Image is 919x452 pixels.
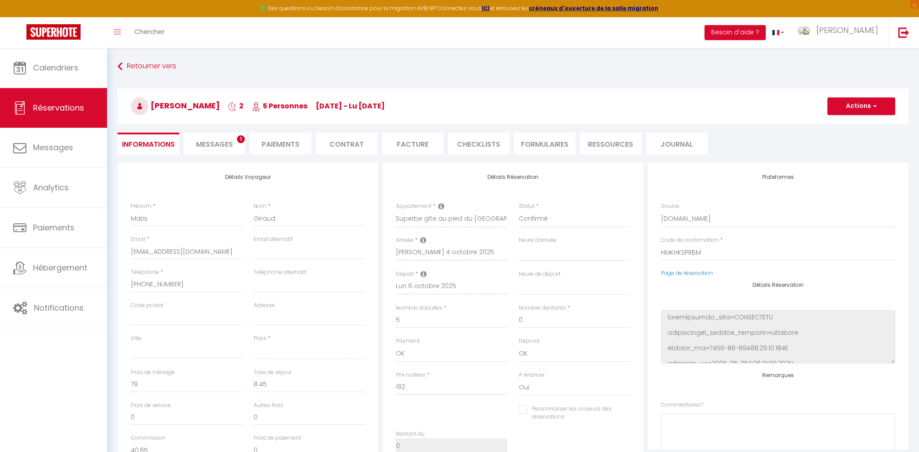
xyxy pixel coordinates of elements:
label: Frais de paiement [254,434,301,442]
label: Téléphone [131,268,159,277]
span: Messages [33,142,73,153]
label: Prix nuitées [396,371,425,379]
h4: Détails Réservation [396,174,630,180]
label: Heure de départ [519,270,561,278]
span: Paiements [33,222,74,233]
li: Informations [118,133,179,154]
label: Ville [131,334,141,343]
label: Appartement [396,202,432,211]
h4: Plateformes [661,174,895,180]
h4: Remarques [661,372,895,378]
label: Email alternatif [254,235,293,244]
label: Email [131,235,145,244]
label: Heure d'arrivée [519,236,557,245]
label: Commentaires [661,401,704,409]
label: Arrivée [396,236,413,245]
span: [PERSON_NAME] [816,25,878,36]
img: ... [797,26,811,35]
label: Frais de ménage [131,368,175,377]
label: A relancer [519,371,545,379]
label: Départ [396,270,414,278]
a: ICI [482,4,490,12]
label: Taxe de séjour [254,368,292,377]
span: Chercher [134,27,165,36]
label: Statut [519,202,535,211]
button: Actions [827,97,895,115]
span: Analytics [33,182,69,193]
label: Payment [396,337,420,345]
label: Pays [254,334,266,343]
h4: Détails Réservation [661,282,895,288]
li: Ressources [580,133,642,154]
label: Commission [131,434,166,442]
label: Code postal [131,301,163,310]
a: Page de réservation [661,269,713,277]
label: Nombre d'enfants [519,304,566,312]
a: créneaux d'ouverture de la salle migration [529,4,658,12]
label: Nom [254,202,266,211]
li: Journal [646,133,708,154]
img: Super Booking [26,24,81,40]
h4: Détails Voyageur [131,174,365,180]
label: Téléphone alternatif [254,268,306,277]
label: Restant dû [396,430,424,438]
span: Messages [196,139,233,149]
label: Frais de service [131,401,171,410]
li: FORMULAIRES [514,133,576,154]
label: Autres frais [254,401,283,410]
label: Source [661,202,679,211]
li: Paiements [250,133,311,154]
span: Hébergement [33,262,87,273]
li: Contrat [316,133,377,154]
button: Ouvrir le widget de chat LiveChat [7,4,33,30]
span: 1 [237,135,245,143]
span: [PERSON_NAME] [131,100,220,111]
label: Code de confirmation [661,236,719,245]
li: CHECKLISTS [448,133,509,154]
a: ... [PERSON_NAME] [791,17,889,48]
span: [DATE] - lu [DATE] [316,101,385,111]
span: 2 [228,101,244,111]
a: Retourner vers [118,59,908,74]
img: logout [898,27,909,38]
button: Besoin d'aide ? [705,25,766,40]
li: Facture [382,133,443,154]
span: Calendriers [33,62,78,73]
a: Chercher [128,17,171,48]
span: 5 Personnes [252,101,307,111]
span: Réservations [33,102,84,113]
label: Nombre d'adultes [396,304,443,312]
span: Notifications [34,302,84,313]
label: Adresse [254,301,275,310]
label: Prénom [131,202,151,211]
label: Deposit [519,337,539,345]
